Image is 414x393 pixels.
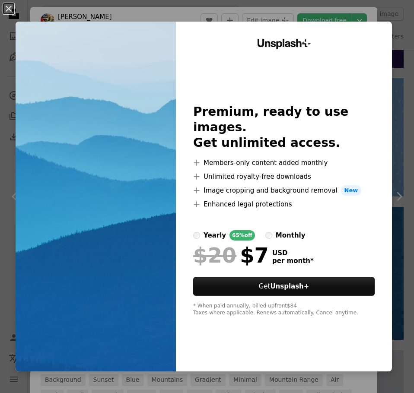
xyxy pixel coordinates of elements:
[270,282,309,290] strong: Unsplash+
[265,232,272,239] input: monthly
[272,249,314,257] span: USD
[193,185,375,196] li: Image cropping and background removal
[341,185,362,196] span: New
[193,171,375,182] li: Unlimited royalty-free downloads
[193,244,269,266] div: $7
[193,199,375,209] li: Enhanced legal protections
[193,303,375,317] div: * When paid annually, billed upfront $84 Taxes where applicable. Renews automatically. Cancel any...
[204,230,226,241] div: yearly
[193,277,375,296] button: GetUnsplash+
[193,244,236,266] span: $20
[272,257,314,265] span: per month *
[193,158,375,168] li: Members-only content added monthly
[193,104,375,151] h2: Premium, ready to use images. Get unlimited access.
[276,230,306,241] div: monthly
[193,232,200,239] input: yearly65%off
[229,230,255,241] div: 65% off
